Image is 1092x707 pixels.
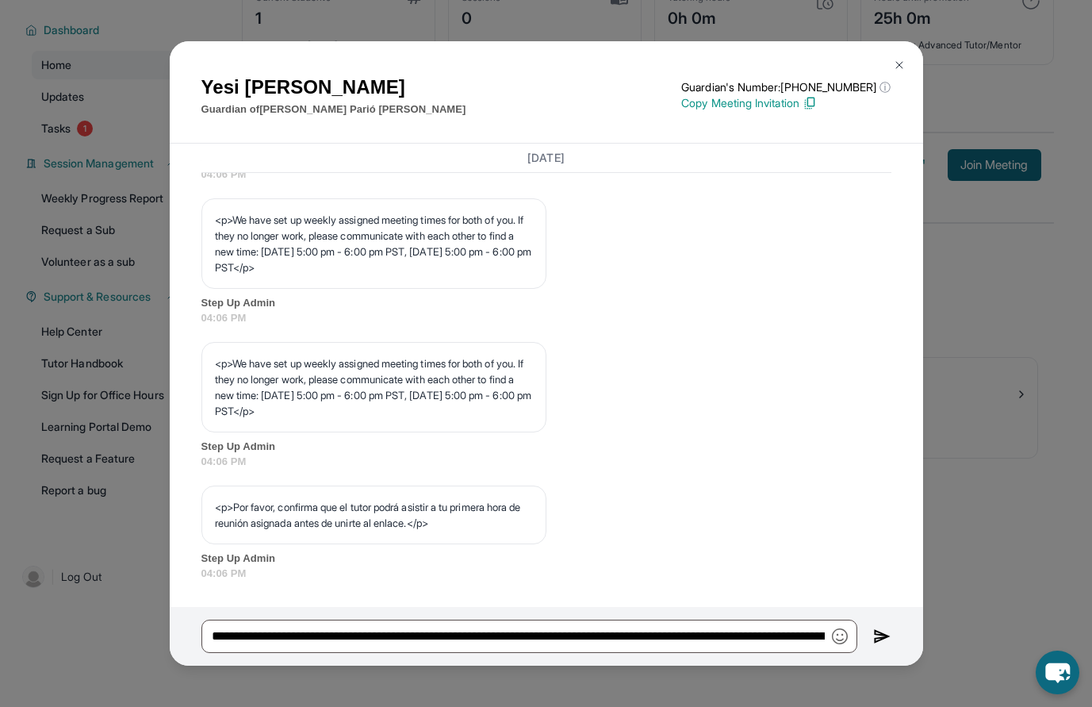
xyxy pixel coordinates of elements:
h3: [DATE] [201,150,891,166]
p: <p>Por favor, confirma que el tutor podrá asistir a tu primera hora de reunión asignada antes de ... [215,499,533,531]
span: Step Up Admin [201,439,891,455]
span: Step Up Admin [201,551,891,567]
img: Close Icon [893,59,906,71]
span: ⓘ [879,79,891,95]
p: Copy Meeting Invitation [681,95,891,111]
p: Guardian's Number: [PHONE_NUMBER] [681,79,891,95]
span: 04:06 PM [201,566,891,582]
button: chat-button [1036,651,1079,694]
img: Send icon [873,627,891,646]
span: 04:06 PM [201,310,891,326]
h1: Yesi [PERSON_NAME] [201,73,466,102]
p: <p>We have set up weekly assigned meeting times for both of you. If they no longer work, please c... [215,355,533,419]
img: Emoji [832,628,848,644]
span: 04:06 PM [201,454,891,470]
span: Step Up Admin [201,295,891,311]
span: 04:06 PM [201,167,891,183]
img: Copy Icon [803,96,817,110]
p: <p>We have set up weekly assigned meeting times for both of you. If they no longer work, please c... [215,212,533,275]
p: Guardian of [PERSON_NAME] Parió [PERSON_NAME] [201,102,466,117]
